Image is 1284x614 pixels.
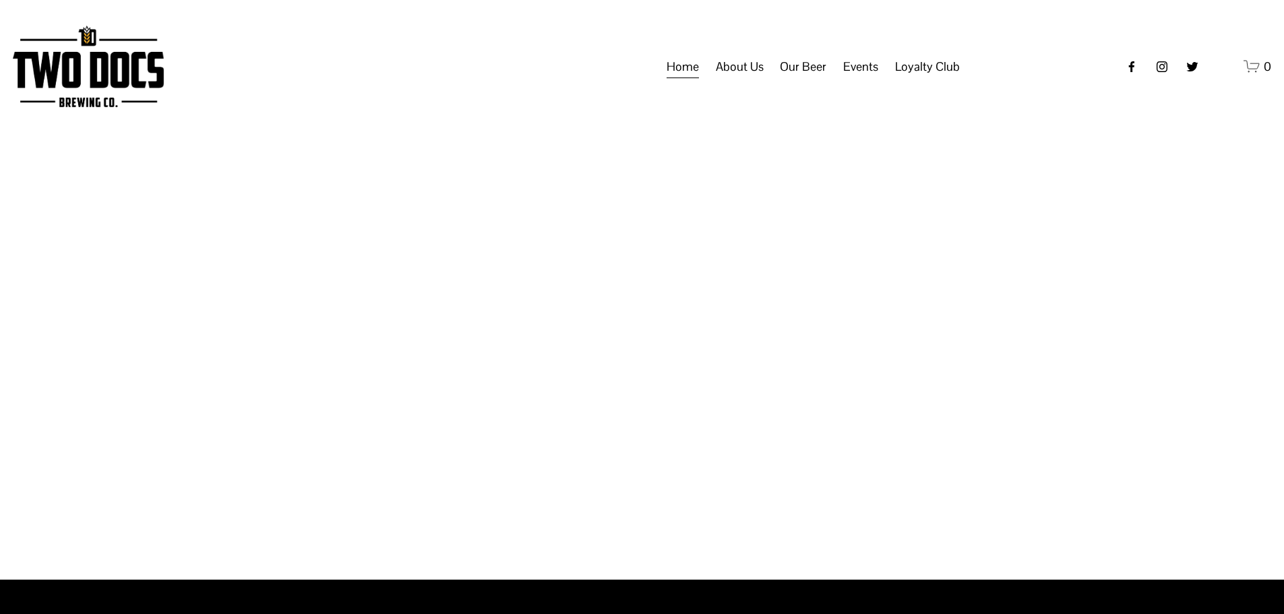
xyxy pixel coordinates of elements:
img: Two Docs Brewing Co. [13,26,164,107]
a: instagram-unauth [1155,60,1169,73]
span: About Us [716,55,764,78]
a: Home [667,54,699,80]
a: Facebook [1125,60,1138,73]
h1: Beer is Art. [171,315,1114,396]
a: folder dropdown [843,54,878,80]
a: 0 items in cart [1244,58,1271,75]
span: Our Beer [780,55,826,78]
a: folder dropdown [895,54,960,80]
a: folder dropdown [780,54,826,80]
a: folder dropdown [716,54,764,80]
span: Events [843,55,878,78]
span: 0 [1264,59,1271,74]
span: Loyalty Club [895,55,960,78]
a: twitter-unauth [1186,60,1199,73]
